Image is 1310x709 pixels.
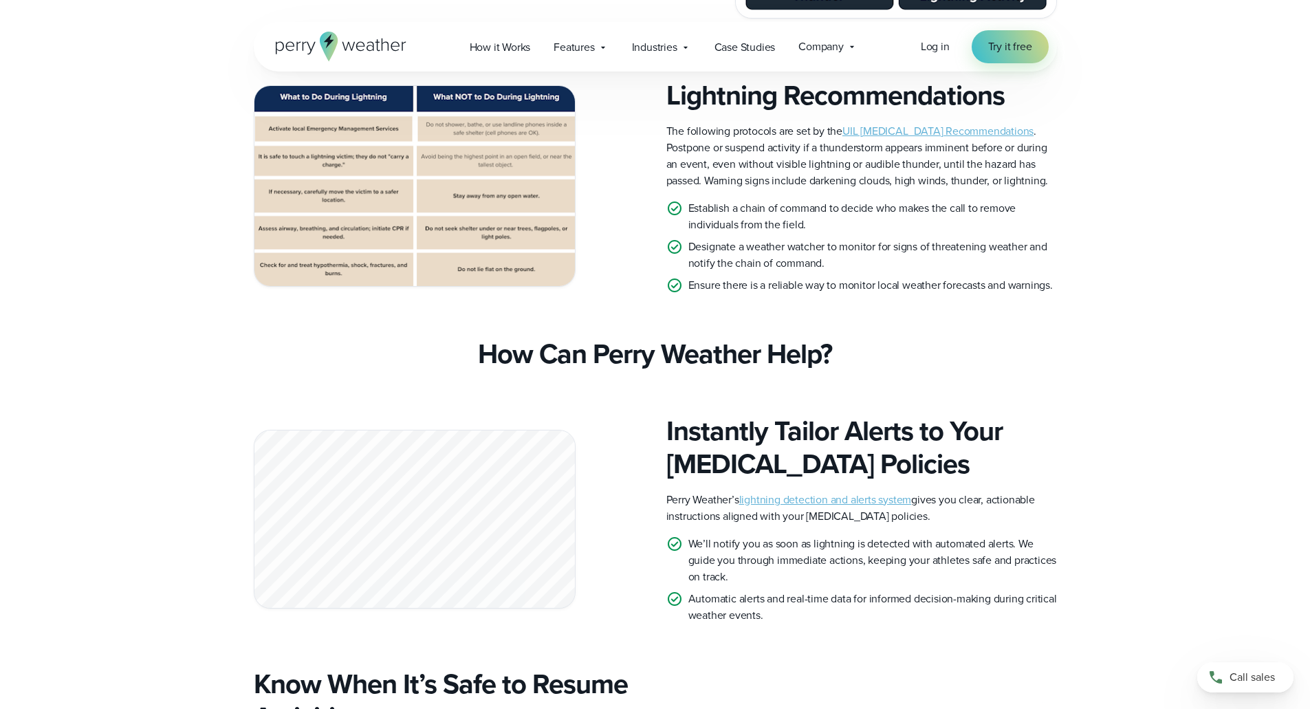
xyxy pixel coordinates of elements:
span: Perry Weather’s gives you clear, actionable instructions aligned with your [MEDICAL_DATA] policies. [666,492,1035,524]
h3: Instantly Tailor Alerts to Your [MEDICAL_DATA] Policies [666,415,1057,481]
a: How it Works [458,33,543,61]
a: lightning detection and alerts system [739,492,912,508]
a: Call sales [1197,662,1293,692]
a: UIL [MEDICAL_DATA] Recommendations [842,123,1034,139]
img: Lightning Do's and Don'ts texas state weather policies [254,86,575,286]
p: We’ll notify you as soon as lightning is detected with automated alerts. We guide you through imm... [688,536,1057,585]
a: Try it free [972,30,1049,63]
h3: Lightning Recommendations [666,79,1057,112]
span: Call sales [1230,669,1275,686]
p: Establish a chain of command to decide who makes the call to remove individuals from the field. [688,200,1057,233]
h3: How Can Perry Weather Help? [478,338,832,371]
span: Company [798,39,844,55]
span: Log in [921,39,950,54]
span: Features [554,39,594,56]
a: Log in [921,39,950,55]
p: The following protocols are set by the . Postpone or suspend activity if a thunderstorm appears i... [666,123,1057,189]
p: Automatic alerts and real-time data for informed decision-making during critical weather events. [688,591,1057,624]
a: Case Studies [703,33,787,61]
p: Ensure there is a reliable way to monitor local weather forecasts and warnings. [688,277,1053,294]
span: Case Studies [714,39,776,56]
span: How it Works [470,39,531,56]
p: Designate a weather watcher to monitor for signs of threatening weather and notify the chain of c... [688,239,1057,272]
span: Industries [632,39,677,56]
span: Try it free [988,39,1032,55]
